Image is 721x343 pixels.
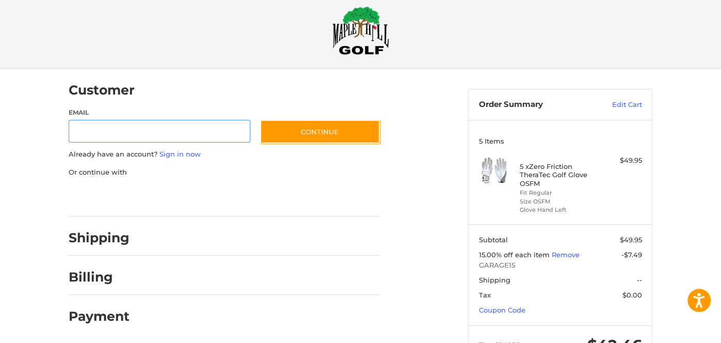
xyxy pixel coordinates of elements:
img: Maple Hill Golf [332,6,389,55]
h2: Billing [69,269,129,285]
li: Size OSFM [520,197,599,206]
li: Glove Hand Left [520,206,599,214]
h3: 5 Items [479,137,642,145]
span: $49.95 [620,236,642,244]
span: Tax [479,291,491,299]
span: -$7.49 [621,251,642,259]
span: GARAGE15 [479,260,642,271]
h2: Payment [69,308,130,324]
h3: Order Summary [479,100,590,110]
p: Already have an account? [69,149,380,160]
h2: Customer [69,82,135,98]
h4: 5 x Zero Friction TheraTec Golf Glove OSFM [520,162,599,188]
div: $49.95 [601,155,642,166]
li: Fit Regular [520,189,599,197]
a: Sign in now [159,150,201,158]
iframe: PayPal-venmo [241,188,318,206]
label: Email [69,108,250,117]
span: Subtotal [479,236,508,244]
iframe: PayPal-paylater [153,188,230,206]
p: Or continue with [69,167,380,178]
a: Remove [552,251,580,259]
span: 15.00% off each item [479,251,552,259]
span: Shipping [479,276,510,284]
span: $0.00 [622,291,642,299]
iframe: PayPal-paypal [66,188,143,206]
h2: Shipping [69,230,130,246]
button: Continue [260,120,380,144]
a: Coupon Code [479,306,525,314]
span: -- [637,276,642,284]
a: Edit Cart [590,100,642,110]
